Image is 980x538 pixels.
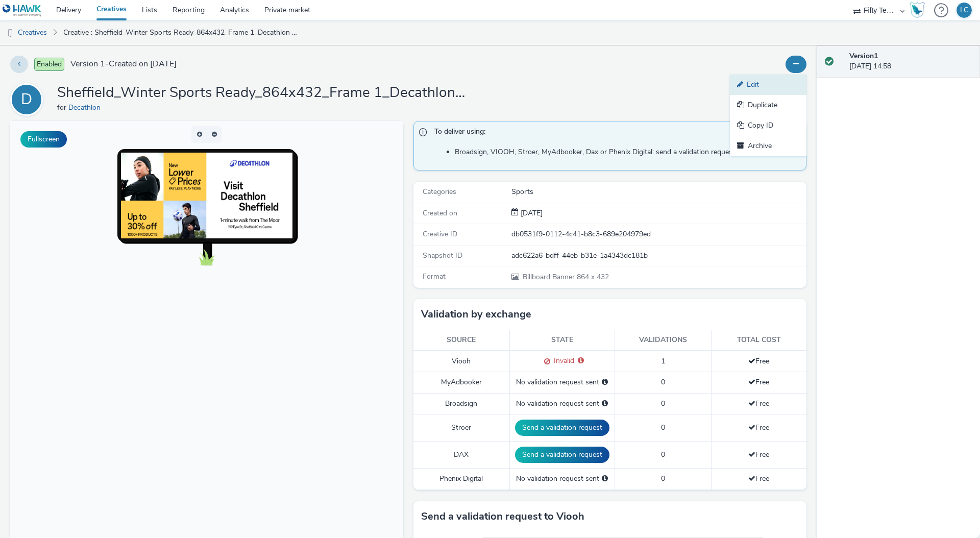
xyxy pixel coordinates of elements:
span: Format [423,272,446,281]
a: Archive [730,136,806,156]
button: Fullscreen [20,131,67,148]
span: Creative ID [423,229,457,239]
img: Hawk Academy [910,2,925,18]
button: Send a validation request [515,447,609,463]
div: Creation 08 September 2025, 14:58 [519,208,543,218]
span: 0 [661,450,665,459]
h3: Validation by exchange [421,307,531,322]
th: Source [413,330,509,351]
div: db0531f9-0112-4c41-b8c3-689e204979ed [511,229,805,239]
a: Hawk Academy [910,2,929,18]
span: Free [748,474,769,483]
div: D [21,85,32,114]
a: Duplicate [730,95,806,115]
div: Please select a deal below and click on Send to send a validation request to Phenix Digital. [602,474,608,484]
div: Please select a deal below and click on Send to send a validation request to Broadsign. [602,399,608,409]
div: Sports [511,187,805,197]
span: Billboard Banner [523,272,577,282]
span: 0 [661,423,665,432]
th: Total cost [711,330,806,351]
span: Snapshot ID [423,251,462,260]
span: Invalid [550,356,574,365]
span: [DATE] [519,208,543,218]
span: Free [748,450,769,459]
span: Free [748,377,769,387]
div: No validation request sent [515,399,609,409]
strong: Version 1 [849,51,878,61]
span: 864 x 432 [522,272,609,282]
div: No validation request sent [515,377,609,387]
a: Creative : Sheffield_Winter Sports Ready_864x432_Frame 1_Decathlon NLP_[DATE]-[DATE]jpg [58,20,303,45]
img: dooh [5,28,15,38]
span: Free [748,399,769,408]
span: 0 [661,474,665,483]
td: Broadsign [413,393,509,414]
img: Advertisement preview [111,32,282,128]
div: Please select a deal below and click on Send to send a validation request to MyAdbooker. [602,377,608,387]
img: undefined Logo [3,4,42,17]
a: Copy ID [730,115,806,136]
a: Edit [730,75,806,95]
div: LC [960,3,968,18]
button: Send a validation request [515,420,609,436]
a: Decathlon [68,103,105,112]
div: adc622a6-bdff-44eb-b31e-1a4343dc181b [511,251,805,261]
span: Enabled [34,58,64,71]
td: Stroer [413,414,509,442]
th: State [509,330,615,351]
span: Categories [423,187,456,197]
th: Validations [615,330,711,351]
span: for [57,103,68,112]
span: Created on [423,208,457,218]
div: No validation request sent [515,474,609,484]
span: 0 [661,399,665,408]
div: [DATE] 14:58 [849,51,972,72]
h1: Sheffield_Winter Sports Ready_864x432_Frame 1_Decathlon NLP_[DATE]-[DATE]jpg [57,83,465,103]
li: Broadsign, VIOOH, Stroer, MyAdbooker, Dax or Phenix Digital: send a validation request for the cr... [455,147,801,157]
span: 0 [661,377,665,387]
span: Free [748,423,769,432]
span: Free [748,356,769,366]
span: Version 1 - Created on [DATE] [70,58,177,70]
td: DAX [413,442,509,469]
td: Phenix Digital [413,469,509,490]
span: 1 [661,356,665,366]
td: MyAdbooker [413,372,509,393]
td: Viooh [413,351,509,372]
h3: Send a validation request to Viooh [421,509,584,524]
span: To deliver using: [434,127,796,140]
a: D [10,94,47,104]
